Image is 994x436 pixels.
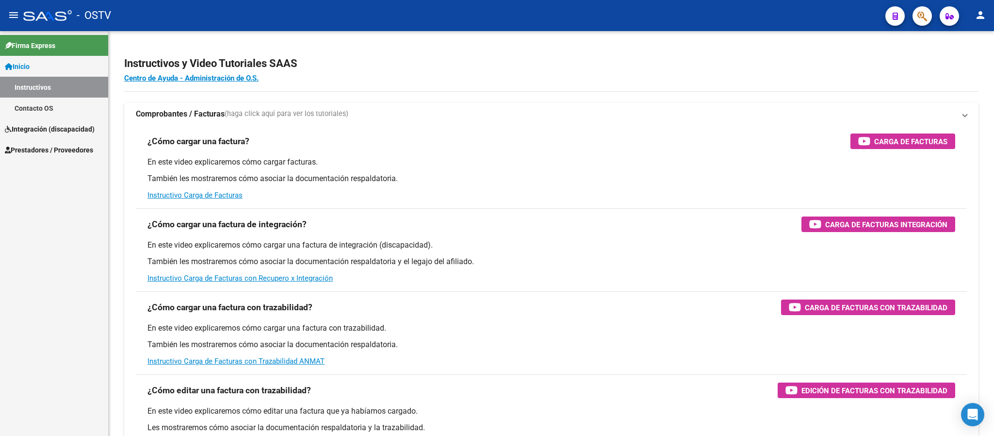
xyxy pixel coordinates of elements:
p: También les mostraremos cómo asociar la documentación respaldatoria y el legajo del afiliado. [147,256,955,267]
button: Carga de Facturas [850,134,955,149]
p: En este video explicaremos cómo cargar facturas. [147,157,955,168]
span: Carga de Facturas Integración [825,218,947,231]
a: Centro de Ayuda - Administración de O.S. [124,74,259,83]
p: En este video explicaremos cómo editar una factura que ya habíamos cargado. [147,406,955,417]
span: Integración (discapacidad) [5,124,95,134]
button: Edición de Facturas con Trazabilidad [778,383,955,398]
p: Les mostraremos cómo asociar la documentación respaldatoria y la trazabilidad. [147,422,955,433]
a: Instructivo Carga de Facturas con Recupero x Integración [147,274,333,283]
a: Instructivo Carga de Facturas con Trazabilidad ANMAT [147,357,325,366]
span: Carga de Facturas con Trazabilidad [805,302,947,314]
span: (haga click aquí para ver los tutoriales) [225,109,348,119]
h3: ¿Cómo cargar una factura con trazabilidad? [147,301,312,314]
h3: ¿Cómo cargar una factura? [147,134,249,148]
span: Edición de Facturas con Trazabilidad [801,385,947,397]
h3: ¿Cómo cargar una factura de integración? [147,218,307,231]
p: En este video explicaremos cómo cargar una factura con trazabilidad. [147,323,955,334]
span: Firma Express [5,40,55,51]
button: Carga de Facturas Integración [801,217,955,232]
strong: Comprobantes / Facturas [136,109,225,119]
p: También les mostraremos cómo asociar la documentación respaldatoria. [147,173,955,184]
p: En este video explicaremos cómo cargar una factura de integración (discapacidad). [147,240,955,251]
span: Carga de Facturas [874,135,947,148]
mat-expansion-panel-header: Comprobantes / Facturas(haga click aquí para ver los tutoriales) [124,102,978,126]
a: Instructivo Carga de Facturas [147,191,243,200]
span: Inicio [5,61,30,72]
div: Open Intercom Messenger [961,403,984,426]
span: Prestadores / Proveedores [5,145,93,155]
mat-icon: person [975,9,986,21]
h3: ¿Cómo editar una factura con trazabilidad? [147,384,311,397]
h2: Instructivos y Video Tutoriales SAAS [124,54,978,73]
p: También les mostraremos cómo asociar la documentación respaldatoria. [147,339,955,350]
button: Carga de Facturas con Trazabilidad [781,300,955,315]
mat-icon: menu [8,9,19,21]
span: - OSTV [77,5,111,26]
